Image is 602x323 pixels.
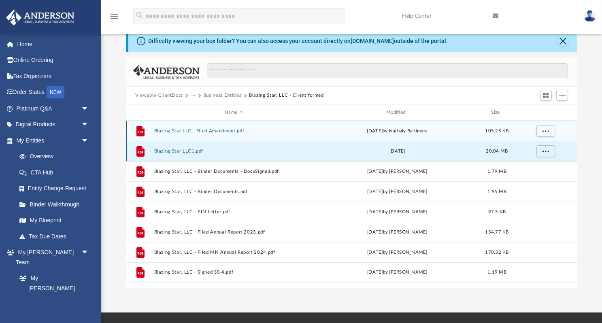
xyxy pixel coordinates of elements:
[557,35,568,47] button: Close
[6,117,101,133] a: Digital Productsarrow_drop_down
[11,270,93,306] a: My [PERSON_NAME] Team
[351,38,394,44] a: [DOMAIN_NAME]
[317,269,477,276] div: [DATE] by [PERSON_NAME]
[6,84,101,101] a: Order StatusNEW
[317,109,477,116] div: Modified
[154,169,314,174] button: Blazing Star, LLC - Binder Documents - DocuSigned.pdf
[249,92,323,99] button: Blazing Star, LLC - Client formed
[109,11,119,21] i: menu
[317,168,477,175] div: [DATE] by [PERSON_NAME]
[6,244,97,270] a: My [PERSON_NAME] Teamarrow_drop_down
[154,250,314,255] button: Blazing Star, LLC - Filed MN Annual Report 2024.pdf
[317,249,477,256] div: [DATE] by [PERSON_NAME]
[584,10,596,22] img: User Pic
[6,68,101,84] a: Tax Organizers
[317,229,477,236] div: [DATE] by [PERSON_NAME]
[154,149,314,154] button: Blazing Star LLC1.pdf
[487,169,506,174] span: 1.79 MB
[317,148,477,155] div: [DATE]
[81,117,97,133] span: arrow_drop_down
[203,92,242,99] button: Business Entities
[126,121,577,288] div: grid
[485,129,508,133] span: 105.25 KB
[81,244,97,261] span: arrow_drop_down
[540,90,552,101] button: Switch to Grid View
[488,210,506,214] span: 97.5 KB
[190,92,196,99] button: ···
[81,132,97,149] span: arrow_drop_down
[154,229,314,235] button: Blazing Star, LLC - Filed Annual Report 2023.pdf
[536,145,555,157] button: More options
[11,228,101,244] a: Tax Due Dates
[154,270,314,275] button: Blazing Star, LLC - Signed SS-4.pdf
[11,196,101,212] a: Binder Walkthrough
[154,128,314,134] button: Blazing Star LLC - Filed Amendment.pdf
[11,149,101,165] a: Overview
[317,127,477,135] div: [DATE] by Nathaly Baltimore
[153,109,313,116] div: Name
[317,188,477,195] div: [DATE] by [PERSON_NAME]
[154,189,314,194] button: Blazing Star, LLC - Binder Documents.pdf
[556,90,568,101] button: Add
[317,208,477,216] div: [DATE] by [PERSON_NAME]
[130,109,150,116] div: id
[487,270,506,274] span: 1.19 MB
[485,250,508,255] span: 170.32 KB
[11,181,101,197] a: Entity Change Request
[47,86,64,98] div: NEW
[6,52,101,68] a: Online Ordering
[135,11,144,20] i: search
[6,36,101,52] a: Home
[11,212,97,229] a: My Blueprint
[487,189,506,194] span: 1.95 MB
[6,100,101,117] a: Platinum Q&Aarrow_drop_down
[6,132,101,149] a: My Entitiesarrow_drop_down
[207,63,568,79] input: Search files and folders
[485,230,508,234] span: 154.77 KB
[135,92,183,99] button: Viewable-ClientDocs
[536,125,555,137] button: More options
[109,15,119,21] a: menu
[154,209,314,215] button: Blazing Star, LLC - EIN Letter.pdf
[148,37,448,45] div: Difficulty viewing your box folder? You can also access your account directly on outside of the p...
[517,109,573,116] div: id
[11,164,101,181] a: CTA Hub
[4,10,77,25] img: Anderson Advisors Platinum Portal
[481,109,513,116] div: Size
[486,149,508,153] span: 20.04 MB
[81,100,97,117] span: arrow_drop_down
